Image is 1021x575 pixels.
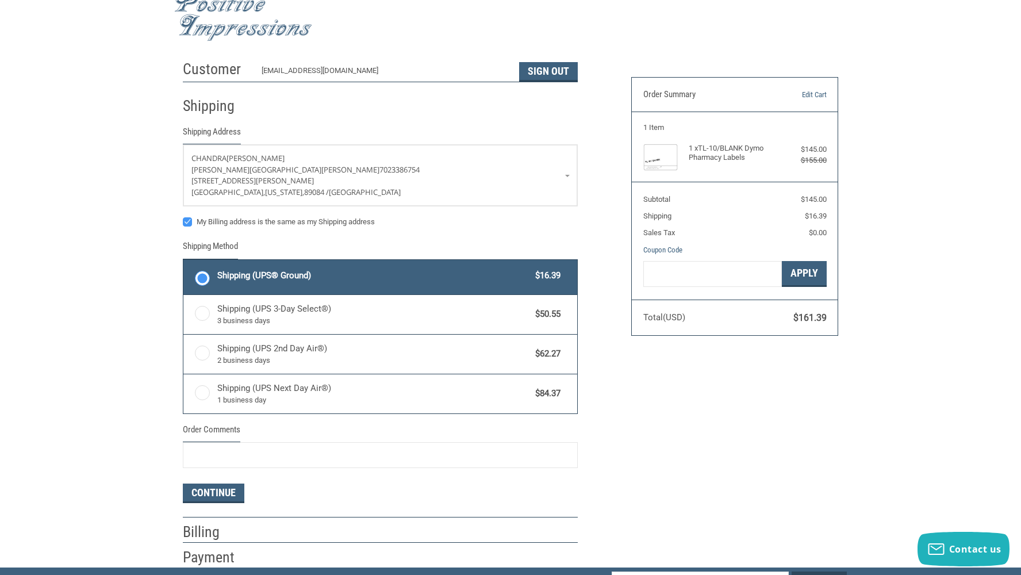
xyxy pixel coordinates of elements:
[227,153,285,163] span: [PERSON_NAME]
[217,302,530,327] span: Shipping (UPS 3-Day Select®)
[217,355,530,366] span: 2 business days
[643,89,768,101] h3: Order Summary
[689,144,778,163] h4: 1 x TL-10/BLANK Dymo Pharmacy Labels
[793,312,827,323] span: $161.39
[191,175,314,186] span: [STREET_ADDRESS][PERSON_NAME]
[529,387,561,400] span: $84.37
[529,347,561,361] span: $62.27
[805,212,827,220] span: $16.39
[781,155,827,166] div: $155.00
[643,195,670,204] span: Subtotal
[949,543,1001,555] span: Contact us
[262,65,508,82] div: [EMAIL_ADDRESS][DOMAIN_NAME]
[643,246,682,254] a: Coupon Code
[183,423,240,442] legend: Order Comments
[379,164,420,175] span: 7023386754
[643,261,782,287] input: Gift Certificate or Coupon Code
[217,342,530,366] span: Shipping (UPS 2nd Day Air®)
[191,153,227,163] span: CHANDRA
[265,187,304,197] span: [US_STATE],
[529,308,561,321] span: $50.55
[643,123,827,132] h3: 1 Item
[217,315,530,327] span: 3 business days
[781,144,827,155] div: $145.00
[918,532,1010,566] button: Contact us
[191,164,379,175] span: [PERSON_NAME][GEOGRAPHIC_DATA][PERSON_NAME]
[183,548,250,567] h2: Payment
[183,125,241,144] legend: Shipping Address
[809,228,827,237] span: $0.00
[782,261,827,287] button: Apply
[217,382,530,406] span: Shipping (UPS Next Day Air®)
[643,312,685,323] span: Total (USD)
[643,228,675,237] span: Sales Tax
[801,195,827,204] span: $145.00
[183,484,244,503] button: Continue
[304,187,329,197] span: 89084 /
[191,187,265,197] span: [GEOGRAPHIC_DATA],
[183,97,250,116] h2: Shipping
[767,89,826,101] a: Edit Cart
[183,60,250,79] h2: Customer
[329,187,401,197] span: [GEOGRAPHIC_DATA]
[519,62,578,82] button: Sign Out
[183,217,578,227] label: My Billing address is the same as my Shipping address
[529,269,561,282] span: $16.39
[217,394,530,406] span: 1 business day
[183,523,250,542] h2: Billing
[643,212,671,220] span: Shipping
[183,240,238,259] legend: Shipping Method
[217,269,530,282] span: Shipping (UPS® Ground)
[183,145,577,206] a: Enter or select a different address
